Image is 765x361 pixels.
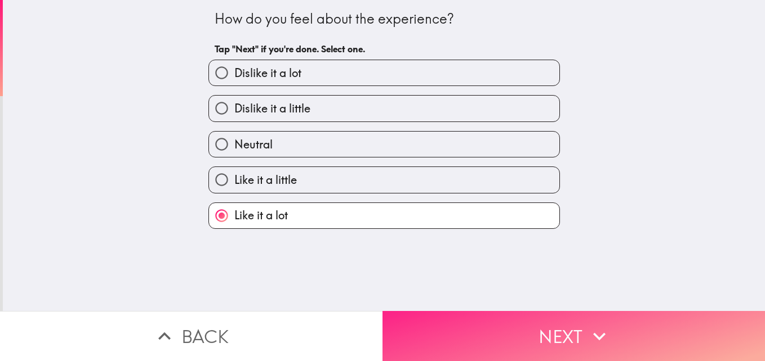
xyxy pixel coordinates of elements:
span: Like it a little [234,172,297,188]
button: Next [382,311,765,361]
button: Like it a lot [209,203,559,228]
span: Dislike it a little [234,101,310,116]
h6: Tap "Next" if you're done. Select one. [215,43,554,55]
span: Neutral [234,137,273,152]
button: Like it a little [209,167,559,192]
button: Dislike it a lot [209,60,559,85]
button: Neutral [209,132,559,157]
span: Dislike it a lot [234,65,301,81]
div: How do you feel about the experience? [215,10,554,29]
button: Dislike it a little [209,96,559,121]
span: Like it a lot [234,207,288,223]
